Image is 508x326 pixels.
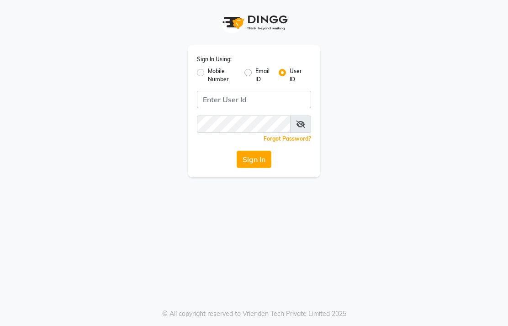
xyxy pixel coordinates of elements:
label: Email ID [255,67,271,84]
label: Sign In Using: [197,55,232,63]
button: Sign In [237,151,271,168]
img: logo1.svg [217,9,291,36]
label: Mobile Number [208,67,237,84]
input: Username [197,116,291,133]
a: Forgot Password? [264,135,311,142]
label: User ID [290,67,304,84]
input: Username [197,91,311,108]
